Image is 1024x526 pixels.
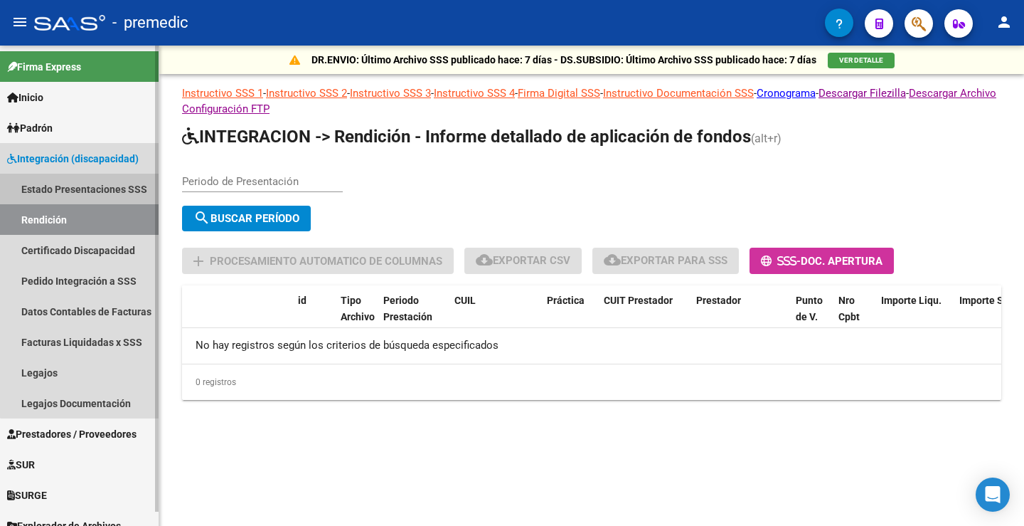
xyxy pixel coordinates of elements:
a: Instructivo SSS 1 [182,87,263,100]
mat-icon: menu [11,14,28,31]
a: Instructivo SSS 3 [350,87,431,100]
a: Instructivo SSS 2 [266,87,347,100]
a: Firma Digital SSS [518,87,600,100]
datatable-header-cell: id [292,285,335,348]
datatable-header-cell: Prestador [690,285,790,348]
span: Tipo Archivo [341,295,375,322]
span: - [761,255,801,268]
span: - premedic [112,7,188,38]
mat-icon: add [190,253,207,270]
span: Padrón [7,120,53,136]
a: Instructivo SSS 4 [434,87,515,100]
datatable-header-cell: Nro Cpbt [833,285,875,348]
a: Cronograma [757,87,816,100]
button: -Doc. Apertura [750,248,894,274]
span: Punto de V. [796,295,823,322]
span: Importe Solic. [959,295,1023,306]
span: Procesamiento automatico de columnas [210,255,442,268]
span: (alt+r) [751,132,782,145]
p: DR.ENVIO: Último Archivo SSS publicado hace: 7 días - DS.SUBSIDIO: Último Archivo SSS publicado h... [311,52,816,68]
span: Periodo Prestación [383,295,432,322]
span: SURGE [7,488,47,503]
div: Open Intercom Messenger [976,478,1010,512]
span: Integración (discapacidad) [7,151,139,167]
datatable-header-cell: Tipo Archivo [335,285,378,348]
a: Instructivo Documentación SSS [603,87,754,100]
mat-icon: cloud_download [604,251,621,268]
mat-icon: cloud_download [476,251,493,268]
datatable-header-cell: Importe Liqu. [875,285,954,348]
div: 0 registros [182,364,1001,400]
datatable-header-cell: Práctica [541,285,598,348]
datatable-header-cell: CUIL [449,285,541,348]
span: VER DETALLE [839,56,883,64]
p: - - - - - - - - [182,85,1001,117]
span: CUIT Prestador [604,295,673,306]
span: Importe Liqu. [881,295,942,306]
span: INTEGRACION -> Rendición - Informe detallado de aplicación de fondos [182,127,751,147]
span: Nro Cpbt [838,295,860,322]
datatable-header-cell: Periodo Prestación [378,285,449,348]
span: Exportar CSV [476,254,570,267]
a: Descargar Filezilla [818,87,906,100]
datatable-header-cell: CUIT Prestador [598,285,690,348]
span: Exportar para SSS [604,254,727,267]
span: Firma Express [7,59,81,75]
button: Procesamiento automatico de columnas [182,248,454,274]
button: Buscar Período [182,206,311,231]
button: Exportar CSV [464,248,582,274]
div: No hay registros según los criterios de búsqueda especificados [182,328,1001,364]
datatable-header-cell: Punto de V. [790,285,833,348]
span: Buscar Período [193,212,299,225]
span: SUR [7,457,35,473]
span: Doc. Apertura [801,255,882,268]
span: Prestador [696,295,741,306]
button: Exportar para SSS [592,248,739,274]
span: Prestadores / Proveedores [7,426,137,442]
span: CUIL [454,295,476,306]
span: Inicio [7,90,43,105]
mat-icon: person [996,14,1013,31]
span: Práctica [547,295,585,306]
mat-icon: search [193,209,210,226]
button: VER DETALLE [828,53,895,68]
span: id [298,295,306,306]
